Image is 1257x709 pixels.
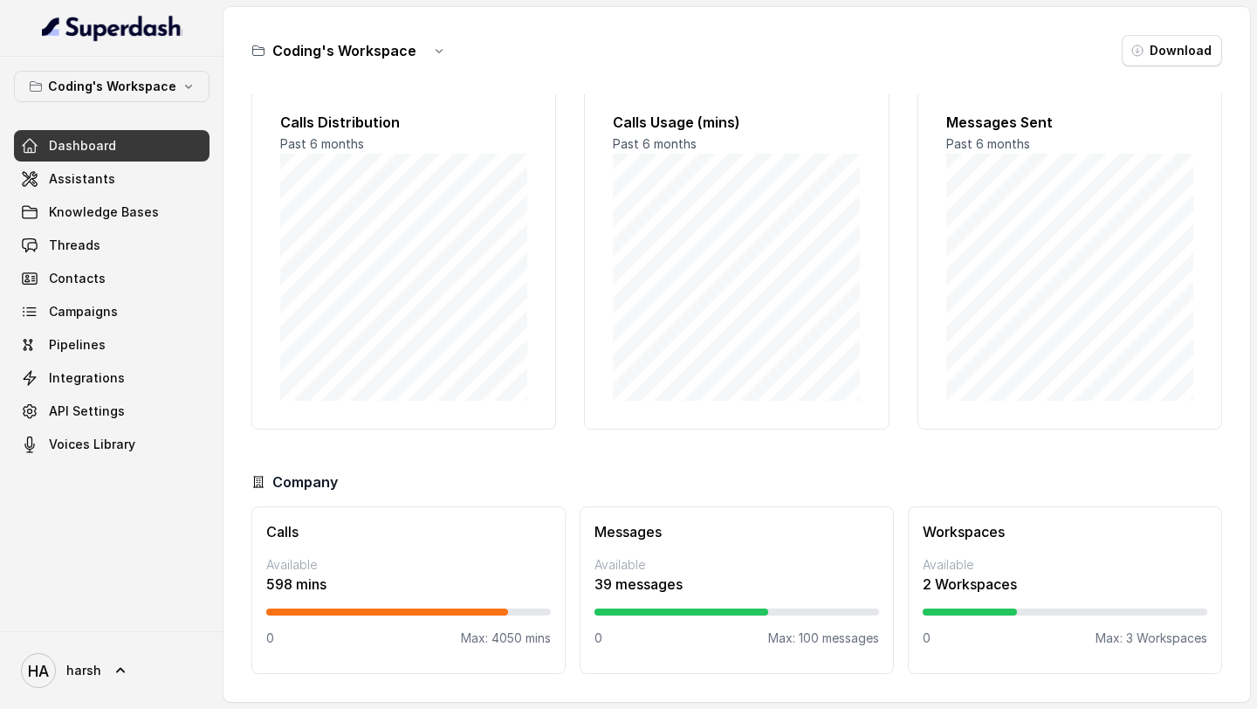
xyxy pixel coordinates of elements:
[14,296,209,327] a: Campaigns
[1122,35,1222,66] button: Download
[1096,630,1207,647] p: Max: 3 Workspaces
[594,521,879,542] h3: Messages
[49,336,106,354] span: Pipelines
[272,472,338,492] h3: Company
[66,662,101,679] span: harsh
[14,263,209,294] a: Contacts
[923,521,1207,542] h3: Workspaces
[946,136,1030,151] span: Past 6 months
[923,574,1207,595] p: 2 Workspaces
[946,112,1193,133] h2: Messages Sent
[613,136,697,151] span: Past 6 months
[14,429,209,460] a: Voices Library
[923,556,1207,574] p: Available
[49,403,125,420] span: API Settings
[14,71,209,102] button: Coding's Workspace
[49,203,159,221] span: Knowledge Bases
[14,329,209,361] a: Pipelines
[272,40,416,61] h3: Coding's Workspace
[768,630,879,647] p: Max: 100 messages
[49,369,125,387] span: Integrations
[49,436,135,453] span: Voices Library
[613,112,860,133] h2: Calls Usage (mins)
[14,230,209,261] a: Threads
[266,574,551,595] p: 598 mins
[48,76,176,97] p: Coding's Workspace
[14,130,209,162] a: Dashboard
[14,196,209,228] a: Knowledge Bases
[49,170,115,188] span: Assistants
[594,574,879,595] p: 39 messages
[14,396,209,427] a: API Settings
[461,630,551,647] p: Max: 4050 mins
[594,630,602,647] p: 0
[280,112,527,133] h2: Calls Distribution
[266,630,274,647] p: 0
[266,521,551,542] h3: Calls
[14,646,209,695] a: harsh
[49,270,106,287] span: Contacts
[49,137,116,155] span: Dashboard
[280,136,364,151] span: Past 6 months
[49,303,118,320] span: Campaigns
[14,163,209,195] a: Assistants
[42,14,182,42] img: light.svg
[28,662,49,680] text: HA
[266,556,551,574] p: Available
[49,237,100,254] span: Threads
[14,362,209,394] a: Integrations
[923,630,931,647] p: 0
[594,556,879,574] p: Available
